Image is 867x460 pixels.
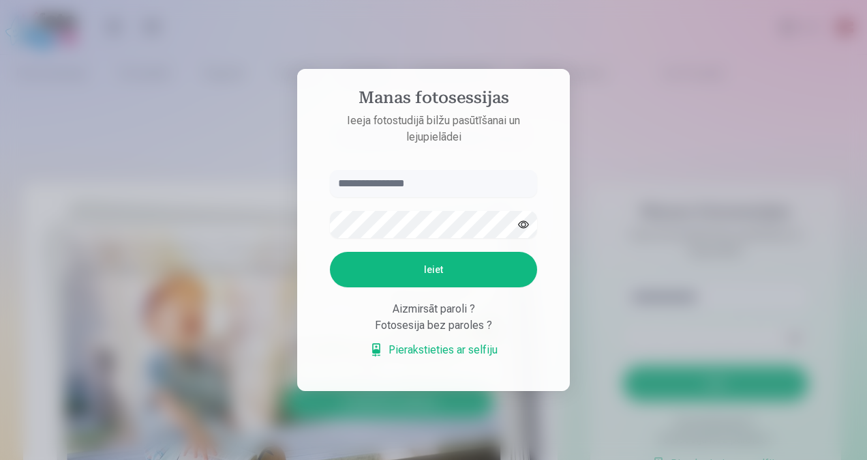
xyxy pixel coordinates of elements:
button: Ieiet [330,252,537,287]
div: Fotosesija bez paroles ? [330,317,537,334]
h4: Manas fotosessijas [316,88,551,113]
div: Aizmirsāt paroli ? [330,301,537,317]
a: Pierakstieties ar selfiju [369,342,498,358]
p: Ieeja fotostudijā bilžu pasūtīšanai un lejupielādei [316,113,551,145]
